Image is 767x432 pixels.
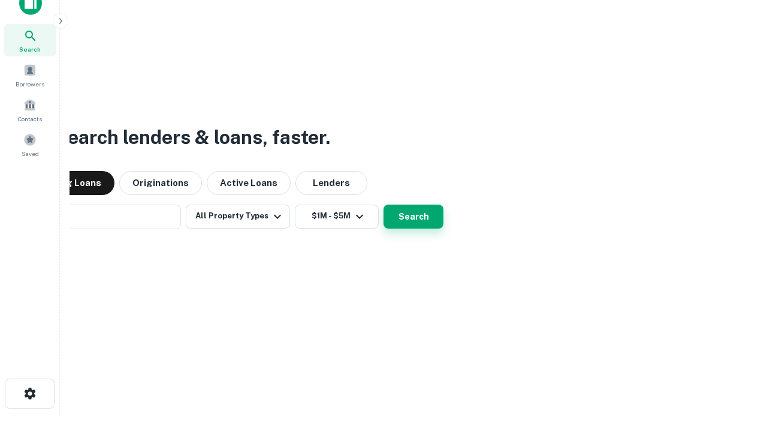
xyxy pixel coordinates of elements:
[4,94,56,126] a: Contacts
[19,44,41,54] span: Search
[186,205,290,229] button: All Property Types
[383,205,443,229] button: Search
[55,123,330,152] h3: Search lenders & loans, faster.
[4,24,56,56] a: Search
[4,59,56,91] a: Borrowers
[207,171,291,195] button: Active Loans
[707,336,767,394] iframe: Chat Widget
[295,171,367,195] button: Lenders
[18,114,42,124] span: Contacts
[16,79,44,89] span: Borrowers
[295,205,379,229] button: $1M - $5M
[119,171,202,195] button: Originations
[22,149,39,158] span: Saved
[4,128,56,161] a: Saved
